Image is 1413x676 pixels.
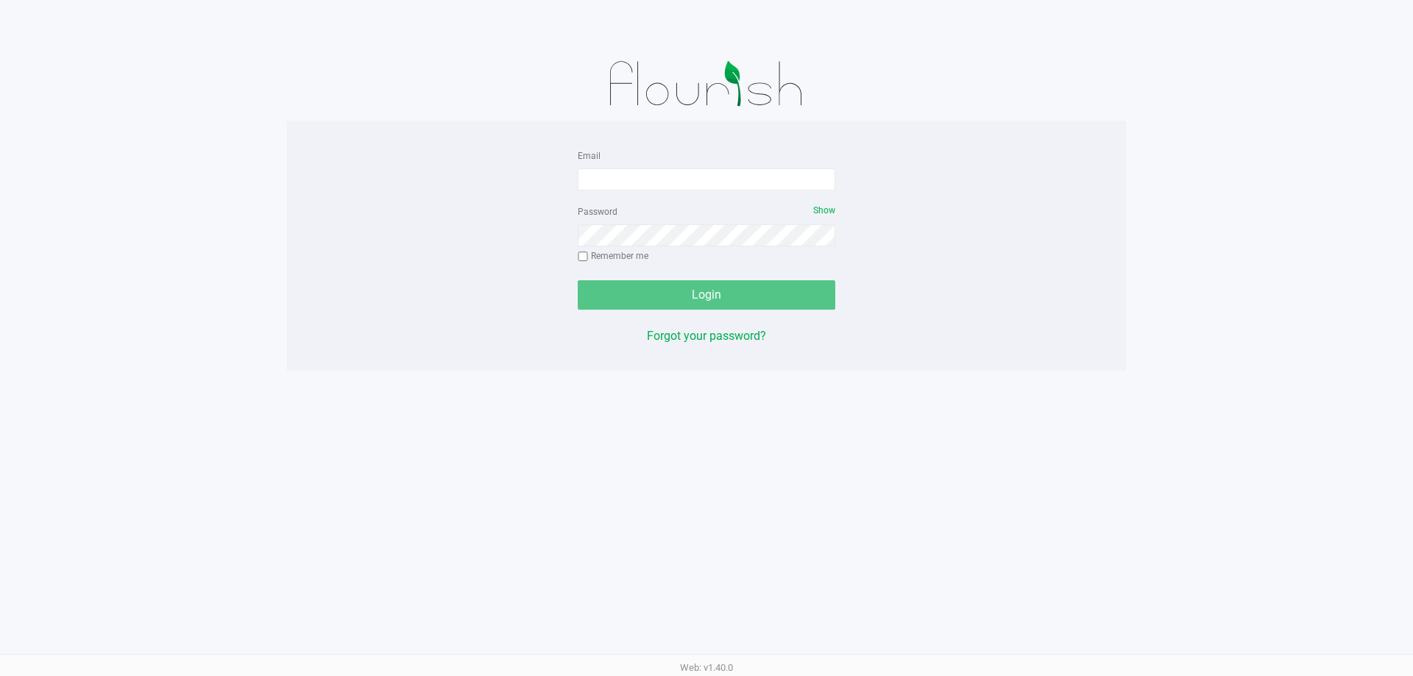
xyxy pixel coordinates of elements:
input: Remember me [578,252,588,262]
label: Email [578,149,601,163]
label: Remember me [578,249,648,263]
button: Forgot your password? [647,327,766,345]
span: Web: v1.40.0 [680,662,733,673]
label: Password [578,205,617,218]
span: Show [813,205,835,216]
